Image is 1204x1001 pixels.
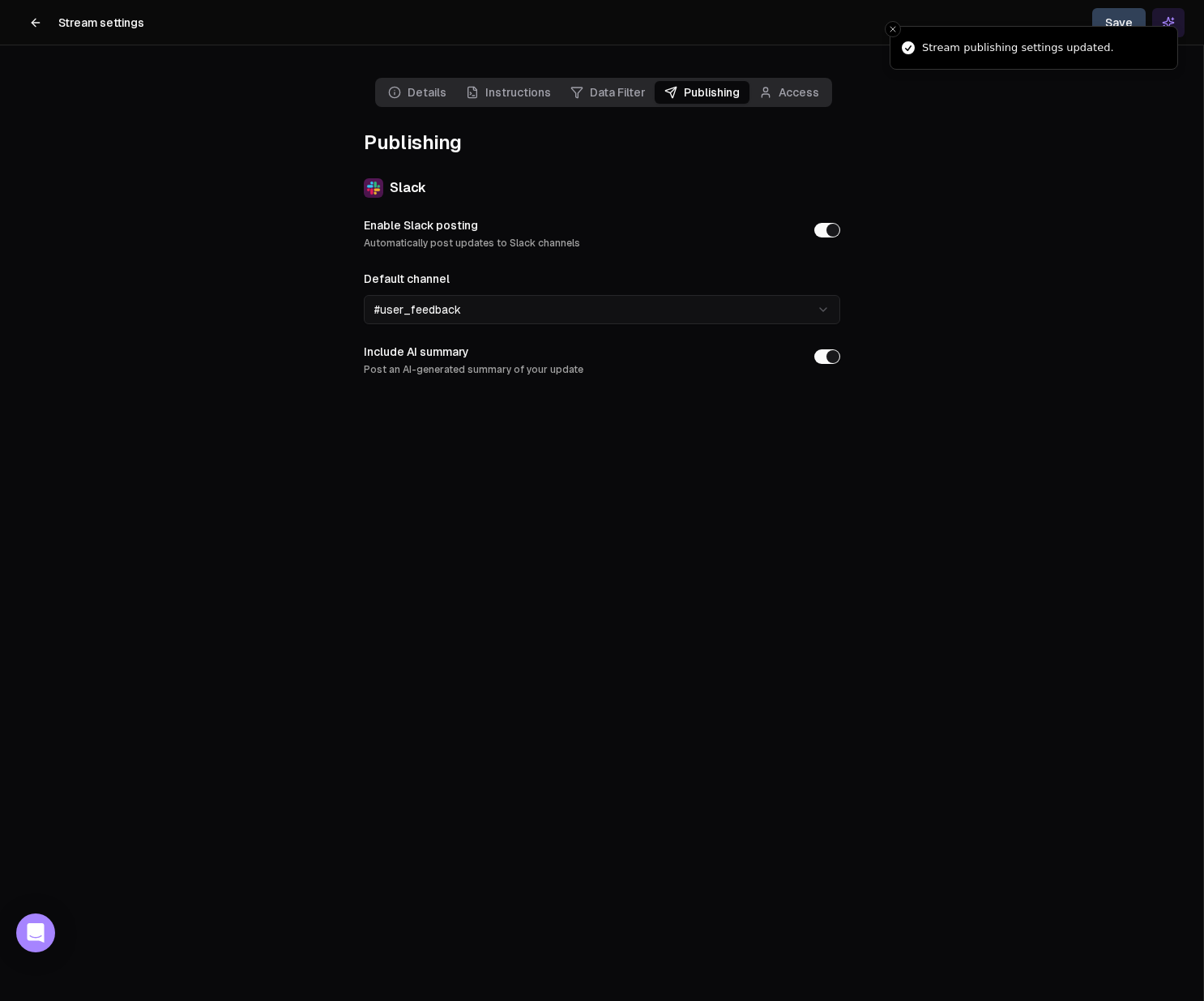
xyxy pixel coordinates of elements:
label: Default channel [364,272,450,285]
span: Publishing [655,81,749,104]
p: Include AI summary [364,344,801,360]
button: Close toast [885,21,901,37]
div: Stream publishing settings updated. [922,40,1114,56]
button: Save [1092,8,1146,37]
img: Slack [364,178,383,198]
p: Automatically post updates to Slack channels [364,237,801,250]
a: Data Filter [561,81,655,104]
a: Details [378,81,456,104]
a: Instructions [456,81,561,104]
h1: Publishing [364,130,840,156]
a: Access [749,81,829,104]
div: Open Intercom Messenger [16,913,55,952]
nav: Main [375,78,829,107]
h2: Slack [390,178,425,198]
h1: Stream settings [58,15,144,31]
p: Enable Slack posting [364,217,801,233]
p: Post an AI-generated summary of your update [364,363,801,376]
